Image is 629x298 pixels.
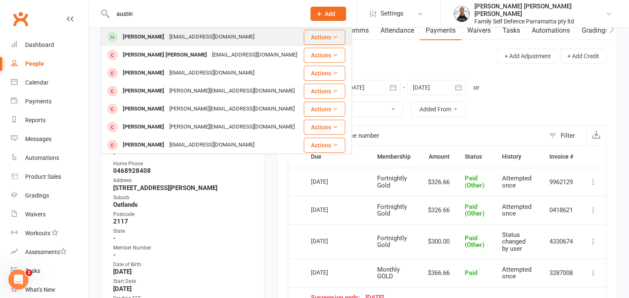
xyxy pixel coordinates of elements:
[502,175,531,189] span: Attempted once
[25,136,52,142] div: Messages
[113,268,253,275] strong: [DATE]
[311,266,349,279] div: [DATE]
[542,196,581,224] td: 0418621
[377,266,400,280] span: Monthly GOLD
[311,175,349,188] div: [DATE]
[113,177,253,185] div: Address
[167,31,257,43] div: [EMAIL_ADDRESS][DOMAIN_NAME]
[420,168,457,196] td: $326.66
[311,234,349,247] div: [DATE]
[288,126,545,146] input: Search by invoice number
[113,244,253,252] div: Member Number
[303,146,370,167] th: Due
[25,173,61,180] div: Product Sales
[113,211,253,218] div: Postcode
[8,270,28,290] iframe: Intercom live chat
[457,146,494,167] th: Status
[10,8,31,29] a: Clubworx
[11,262,88,280] a: Tasks
[461,21,497,40] a: Waivers
[25,230,50,236] div: Workouts
[120,85,167,97] div: [PERSON_NAME]
[11,92,88,111] a: Payments
[502,203,531,218] span: Attempted once
[113,184,253,192] strong: [STREET_ADDRESS][PERSON_NAME]
[25,192,49,199] div: Gradings
[304,84,345,99] button: Actions
[25,79,49,86] div: Calendar
[113,261,253,269] div: Date of Birth
[494,146,542,167] th: History
[465,269,477,277] span: Paid
[113,277,253,285] div: Start Date
[25,249,67,255] div: Assessments
[25,117,46,123] div: Reports
[167,67,257,79] div: [EMAIL_ADDRESS][DOMAIN_NAME]
[11,224,88,243] a: Workouts
[465,175,484,189] span: Paid (Other)
[113,160,253,168] div: Home Phone
[420,21,461,40] a: Payments
[167,85,297,97] div: [PERSON_NAME][EMAIL_ADDRESS][DOMAIN_NAME]
[167,121,297,133] div: [PERSON_NAME][EMAIL_ADDRESS][DOMAIN_NAME]
[304,120,345,135] button: Actions
[502,266,531,280] span: Attempted once
[120,31,167,43] div: [PERSON_NAME]
[113,218,253,225] strong: 2117
[542,259,581,287] td: 3287008
[11,186,88,205] a: Gradings
[11,130,88,149] a: Messages
[311,7,346,21] button: Add
[542,168,581,196] td: 9962129
[474,18,606,25] div: Family Self Defence Parramatta pty ltd
[377,175,407,189] span: Fortnightly Gold
[465,234,484,249] span: Paid (Other)
[11,149,88,167] a: Automations
[304,102,345,117] button: Actions
[561,131,575,141] div: Filter
[11,54,88,73] a: People
[113,234,253,242] strong: -
[167,103,297,115] div: [PERSON_NAME][EMAIL_ADDRESS][DOMAIN_NAME]
[545,126,586,146] button: Filter
[304,66,345,81] button: Actions
[420,196,457,224] td: $326.66
[304,48,345,63] button: Actions
[11,167,88,186] a: Product Sales
[167,139,257,151] div: [EMAIL_ADDRESS][DOMAIN_NAME]
[120,139,167,151] div: [PERSON_NAME]
[11,111,88,130] a: Reports
[377,203,407,218] span: Fortnightly Gold
[502,231,525,252] span: Status changed by user
[113,167,253,175] strong: 0468928408
[210,49,300,61] div: [EMAIL_ADDRESS][DOMAIN_NAME]
[474,82,479,92] div: or
[340,21,375,40] a: Comms
[542,146,581,167] th: Invoice #
[370,146,420,167] th: Membership
[120,67,167,79] div: [PERSON_NAME]
[420,259,457,287] td: $366.66
[325,10,336,17] span: Add
[113,201,253,208] strong: Oatlands
[120,121,167,133] div: [PERSON_NAME]
[453,5,470,22] img: thumb_image1668055740.png
[25,41,54,48] div: Dashboard
[497,49,558,64] button: + Add Adjustment
[113,251,253,259] strong: -
[113,194,253,202] div: Suburb
[25,286,55,293] div: What's New
[381,4,404,23] span: Settings
[110,8,300,20] input: Search...
[420,146,457,167] th: Amount
[120,49,210,61] div: [PERSON_NAME] [PERSON_NAME]
[25,98,52,105] div: Payments
[25,60,44,67] div: People
[526,21,576,40] a: Automations
[474,3,606,18] div: [PERSON_NAME] [PERSON_NAME] [PERSON_NAME]
[304,30,345,45] button: Actions
[542,224,581,259] td: 4330674
[26,270,32,276] span: 2
[377,234,407,249] span: Fortnightly Gold
[11,205,88,224] a: Waivers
